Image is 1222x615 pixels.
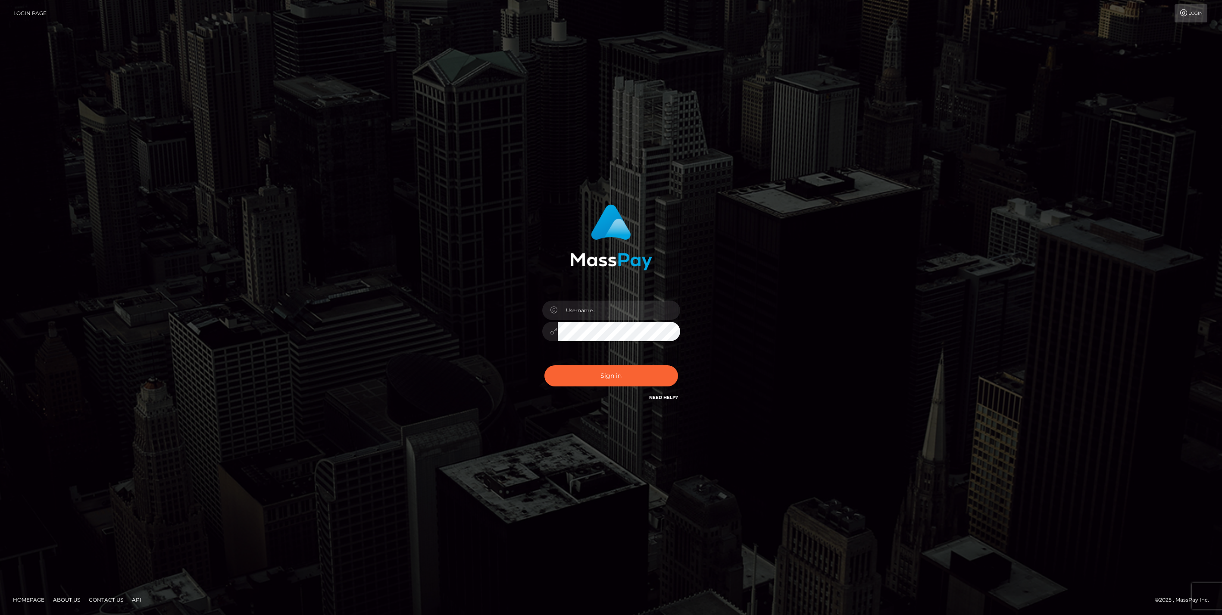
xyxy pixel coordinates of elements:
[128,593,145,606] a: API
[85,593,127,606] a: Contact Us
[558,301,680,320] input: Username...
[9,593,48,606] a: Homepage
[1175,4,1207,22] a: Login
[544,365,678,386] button: Sign in
[50,593,84,606] a: About Us
[649,395,678,400] a: Need Help?
[13,4,47,22] a: Login Page
[1155,595,1216,605] div: © 2025 , MassPay Inc.
[570,204,652,270] img: MassPay Login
